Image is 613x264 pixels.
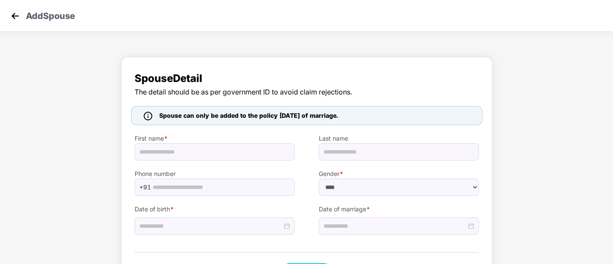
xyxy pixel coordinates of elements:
[144,112,152,120] img: icon
[139,181,151,194] span: +91
[135,204,295,214] label: Date of birth
[159,111,338,120] span: Spouse can only be added to the policy [DATE] of marriage.
[26,9,75,20] p: Add Spouse
[135,70,479,87] span: Spouse Detail
[319,204,479,214] label: Date of marriage
[135,134,295,143] label: First name
[135,87,479,97] span: The detail should be as per government ID to avoid claim rejections.
[319,169,479,179] label: Gender
[135,169,295,179] label: Phone number
[319,134,479,143] label: Last name
[9,9,22,22] img: svg+xml;base64,PHN2ZyB4bWxucz0iaHR0cDovL3d3dy53My5vcmcvMjAwMC9zdmciIHdpZHRoPSIzMCIgaGVpZ2h0PSIzMC...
